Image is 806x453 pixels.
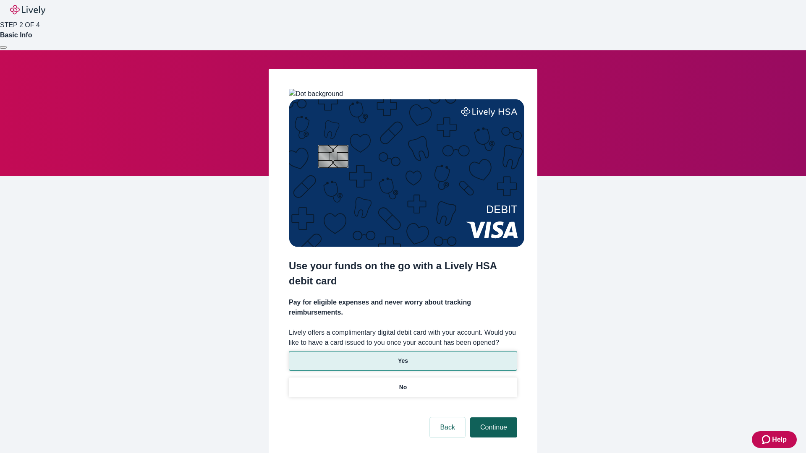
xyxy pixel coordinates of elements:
[289,258,517,289] h2: Use your funds on the go with a Lively HSA debit card
[289,89,343,99] img: Dot background
[470,417,517,437] button: Continue
[762,435,772,445] svg: Zendesk support icon
[430,417,465,437] button: Back
[289,99,524,247] img: Debit card
[289,328,517,348] label: Lively offers a complimentary digital debit card with your account. Would you like to have a card...
[289,351,517,371] button: Yes
[289,297,517,318] h4: Pay for eligible expenses and never worry about tracking reimbursements.
[772,435,787,445] span: Help
[399,383,407,392] p: No
[289,377,517,397] button: No
[10,5,45,15] img: Lively
[398,357,408,365] p: Yes
[752,431,797,448] button: Zendesk support iconHelp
